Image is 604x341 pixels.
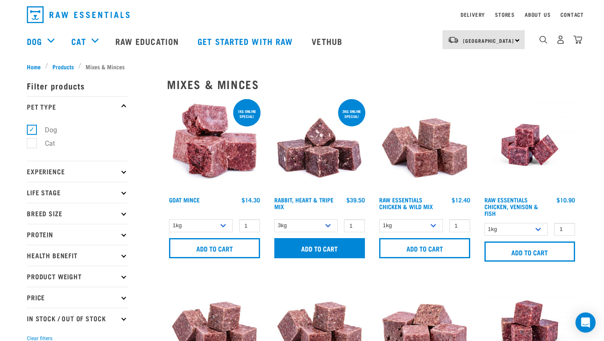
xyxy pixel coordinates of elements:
p: Health Benefit [27,245,128,266]
div: 3kg online special! [338,105,365,123]
a: Cat [71,35,86,47]
img: Chicken Venison mix 1655 [482,97,578,193]
img: van-moving.png [448,36,459,44]
nav: breadcrumbs [27,62,577,71]
a: Raw Essentials Chicken, Venison & Fish [484,198,538,215]
input: 1 [344,219,365,232]
a: About Us [525,13,550,16]
a: Raw Education [107,24,189,58]
input: 1 [239,219,260,232]
input: Add to cart [169,238,260,258]
a: Get started with Raw [189,24,303,58]
span: [GEOGRAPHIC_DATA] [463,39,514,42]
a: Stores [495,13,515,16]
a: Dog [27,35,42,47]
img: 1077 Wild Goat Mince 01 [167,97,262,193]
div: $14.30 [242,197,260,203]
p: Protein [27,224,128,245]
a: Home [27,62,45,71]
div: $39.50 [346,197,365,203]
input: 1 [554,223,575,236]
label: Cat [31,138,58,149]
label: Dog [31,125,60,135]
p: Pet Type [27,96,128,117]
p: Product Weight [27,266,128,287]
p: Filter products [27,75,128,96]
p: Experience [27,161,128,182]
img: home-icon@2x.png [573,35,582,44]
img: Raw Essentials Logo [27,6,130,23]
input: Add to cart [274,238,365,258]
span: Home [27,62,41,71]
img: 1175 Rabbit Heart Tripe Mix 01 [272,97,367,193]
img: Pile Of Cubed Chicken Wild Meat Mix [377,97,472,193]
span: Products [52,62,74,71]
input: Add to cart [379,238,470,258]
input: 1 [449,219,470,232]
h2: Mixes & Minces [167,78,577,91]
a: Products [48,62,78,71]
p: Price [27,287,128,308]
a: Delivery [461,13,485,16]
div: $10.90 [557,197,575,203]
a: Contact [560,13,584,16]
a: Rabbit, Heart & Tripe Mix [274,198,333,208]
div: 1kg online special! [233,105,260,123]
a: Vethub [303,24,353,58]
p: Life Stage [27,182,128,203]
div: $12.40 [452,197,470,203]
p: Breed Size [27,203,128,224]
input: Add to cart [484,241,575,262]
a: Raw Essentials Chicken & Wild Mix [379,198,433,208]
a: Goat Mince [169,198,200,201]
div: Open Intercom Messenger [575,312,596,333]
nav: dropdown navigation [20,3,584,26]
img: user.png [556,35,565,44]
p: In Stock / Out Of Stock [27,308,128,329]
img: home-icon-1@2x.png [539,36,547,44]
